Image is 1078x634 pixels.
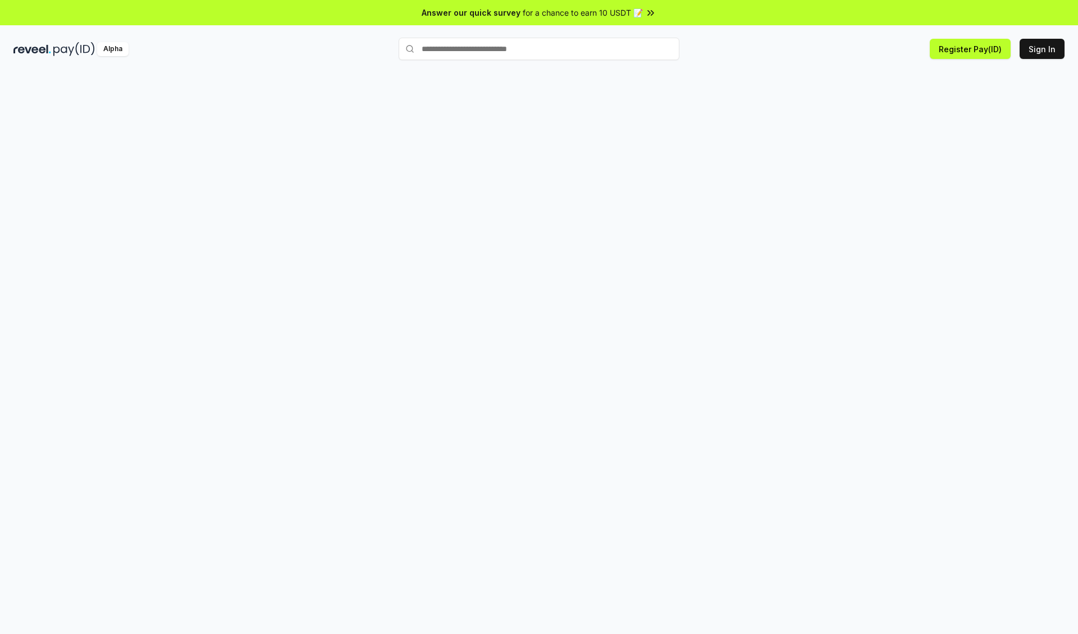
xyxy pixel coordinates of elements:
div: Alpha [97,42,129,56]
img: pay_id [53,42,95,56]
span: Answer our quick survey [422,7,520,19]
button: Register Pay(ID) [930,39,1011,59]
button: Sign In [1020,39,1065,59]
img: reveel_dark [13,42,51,56]
span: for a chance to earn 10 USDT 📝 [523,7,643,19]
